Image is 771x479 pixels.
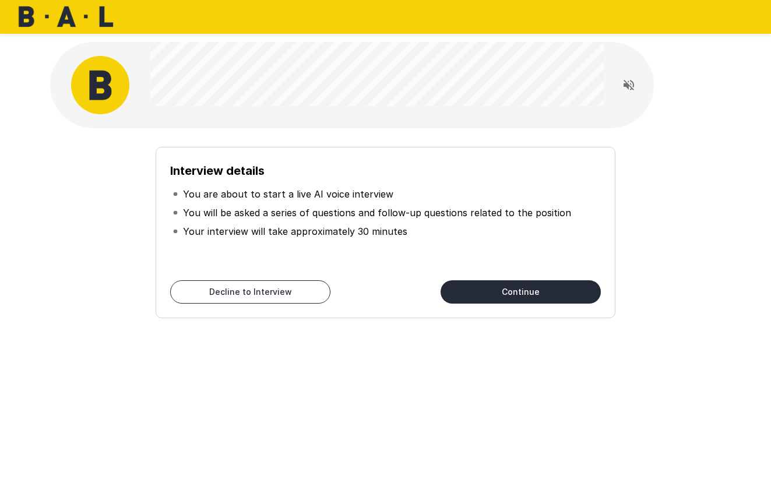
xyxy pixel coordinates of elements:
[183,187,393,201] p: You are about to start a live AI voice interview
[183,206,571,220] p: You will be asked a series of questions and follow-up questions related to the position
[441,280,601,304] button: Continue
[183,224,407,238] p: Your interview will take approximately 30 minutes
[617,73,640,97] button: Read questions aloud
[71,56,129,114] img: bal_avatar.png
[170,164,265,178] b: Interview details
[170,280,330,304] button: Decline to Interview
